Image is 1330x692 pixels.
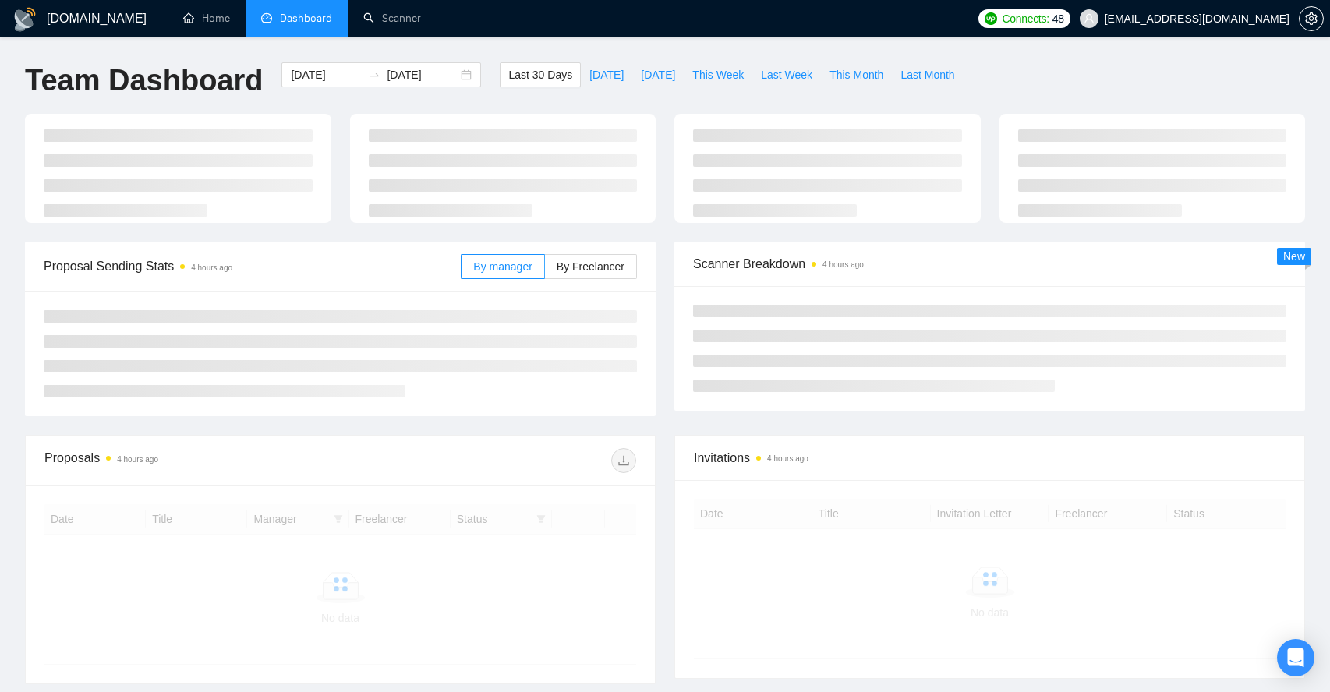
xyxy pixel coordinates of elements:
span: [DATE] [641,66,675,83]
span: New [1283,250,1305,263]
span: Invitations [694,448,1286,468]
span: Dashboard [280,12,332,25]
time: 4 hours ago [822,260,864,269]
span: to [368,69,380,81]
span: user [1084,13,1095,24]
button: Last 30 Days [500,62,581,87]
span: Connects: [1002,10,1049,27]
span: [DATE] [589,66,624,83]
span: This Week [692,66,744,83]
div: Proposals [44,448,341,473]
span: swap-right [368,69,380,81]
img: logo [12,7,37,32]
a: homeHome [183,12,230,25]
span: Proposal Sending Stats [44,256,461,276]
span: This Month [829,66,883,83]
span: Scanner Breakdown [693,254,1286,274]
time: 4 hours ago [767,454,808,463]
button: This Week [684,62,752,87]
input: End date [387,66,458,83]
button: setting [1299,6,1324,31]
button: Last Month [892,62,963,87]
time: 4 hours ago [191,263,232,272]
time: 4 hours ago [117,455,158,464]
a: searchScanner [363,12,421,25]
span: setting [1300,12,1323,25]
span: By Freelancer [557,260,624,273]
span: Last Month [900,66,954,83]
span: 48 [1052,10,1064,27]
a: setting [1299,12,1324,25]
button: Last Week [752,62,821,87]
input: Start date [291,66,362,83]
button: [DATE] [632,62,684,87]
span: Last 30 Days [508,66,572,83]
div: Open Intercom Messenger [1277,639,1314,676]
span: By manager [473,260,532,273]
button: This Month [821,62,892,87]
img: upwork-logo.png [985,12,997,25]
h1: Team Dashboard [25,62,263,99]
span: Last Week [761,66,812,83]
span: dashboard [261,12,272,23]
button: [DATE] [581,62,632,87]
